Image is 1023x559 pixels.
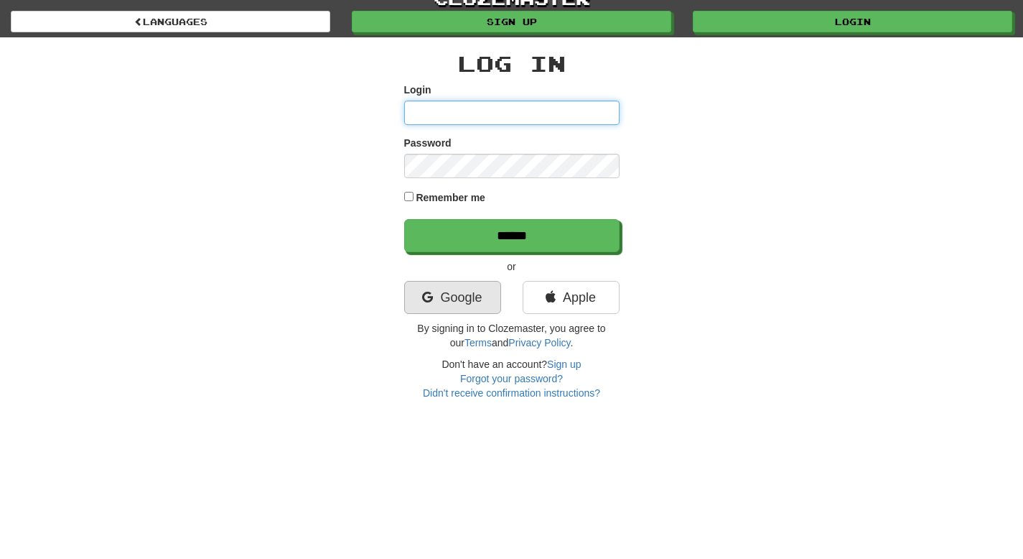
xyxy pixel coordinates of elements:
div: Don't have an account? [404,357,620,400]
label: Password [404,136,452,150]
label: Remember me [416,190,485,205]
a: Sign up [352,11,671,32]
a: Languages [11,11,330,32]
a: Login [693,11,1012,32]
a: Google [404,281,501,314]
a: Didn't receive confirmation instructions? [423,387,600,399]
label: Login [404,83,431,97]
a: Apple [523,281,620,314]
p: or [404,259,620,274]
a: Forgot your password? [460,373,563,384]
p: By signing in to Clozemaster, you agree to our and . [404,321,620,350]
h2: Log In [404,52,620,75]
a: Privacy Policy [508,337,570,348]
a: Terms [464,337,492,348]
a: Sign up [547,359,581,370]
